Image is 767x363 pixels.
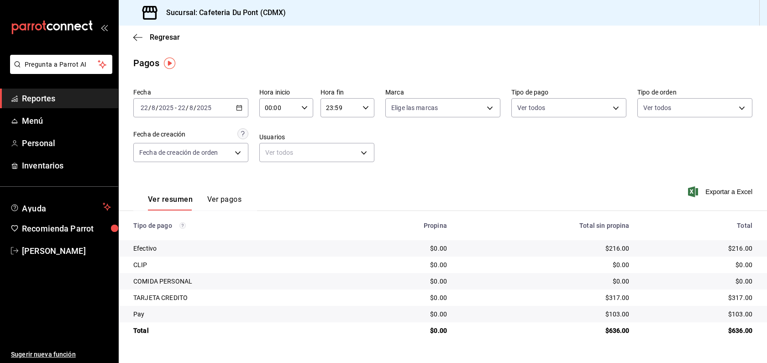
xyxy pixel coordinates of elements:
button: open_drawer_menu [100,24,108,31]
div: $0.00 [354,293,447,302]
button: Ver pagos [207,195,242,210]
label: Hora inicio [259,89,313,95]
div: Pagos [133,56,159,70]
div: $0.00 [462,260,630,269]
div: Fecha de creación [133,130,185,139]
div: TARJETA CREDITO [133,293,340,302]
div: $216.00 [462,244,630,253]
label: Tipo de pago [511,89,626,95]
div: Total [133,326,340,335]
button: Regresar [133,33,180,42]
span: Elige las marcas [391,103,438,112]
div: $317.00 [462,293,630,302]
span: Reportes [22,92,111,105]
input: ---- [158,104,174,111]
div: $0.00 [462,277,630,286]
span: Ayuda [22,201,99,212]
div: $0.00 [354,326,447,335]
span: Sugerir nueva función [11,350,111,359]
h3: Sucursal: Cafeteria Du Pont (CDMX) [159,7,286,18]
button: Exportar a Excel [690,186,752,197]
div: $103.00 [644,310,752,319]
img: Tooltip marker [164,58,175,69]
div: $0.00 [644,277,752,286]
div: Total sin propina [462,222,630,229]
input: ---- [196,104,212,111]
label: Usuarios [259,134,374,140]
input: -- [189,104,194,111]
div: $0.00 [354,310,447,319]
span: Ver todos [643,103,671,112]
div: $636.00 [644,326,752,335]
div: navigation tabs [148,195,242,210]
span: Personal [22,137,111,149]
div: Propina [354,222,447,229]
input: -- [151,104,156,111]
label: Tipo de orden [637,89,752,95]
span: Pregunta a Parrot AI [25,60,98,69]
div: $317.00 [644,293,752,302]
label: Marca [385,89,500,95]
span: Ver todos [517,103,545,112]
div: Pay [133,310,340,319]
div: $216.00 [644,244,752,253]
div: $0.00 [644,260,752,269]
span: / [194,104,196,111]
span: / [156,104,158,111]
input: -- [178,104,186,111]
span: Regresar [150,33,180,42]
label: Hora fin [320,89,374,95]
span: Fecha de creación de orden [139,148,218,157]
div: $103.00 [462,310,630,319]
svg: Los pagos realizados con Pay y otras terminales son montos brutos. [179,222,186,229]
button: Pregunta a Parrot AI [10,55,112,74]
span: / [186,104,189,111]
div: Efectivo [133,244,340,253]
div: $636.00 [462,326,630,335]
span: [PERSON_NAME] [22,245,111,257]
div: COMIDA PERSONAL [133,277,340,286]
span: Recomienda Parrot [22,222,111,235]
span: - [175,104,177,111]
div: CLIP [133,260,340,269]
div: Ver todos [259,143,374,162]
span: / [148,104,151,111]
div: $0.00 [354,244,447,253]
label: Fecha [133,89,248,95]
input: -- [140,104,148,111]
a: Pregunta a Parrot AI [6,66,112,76]
button: Ver resumen [148,195,193,210]
div: Total [644,222,752,229]
div: $0.00 [354,260,447,269]
div: Tipo de pago [133,222,340,229]
span: Menú [22,115,111,127]
span: Inventarios [22,159,111,172]
div: $0.00 [354,277,447,286]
